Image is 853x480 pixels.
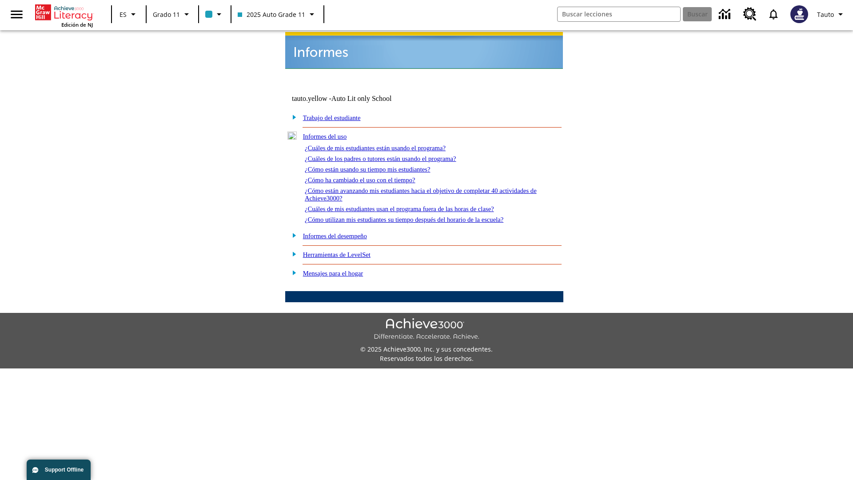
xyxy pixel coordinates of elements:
[303,133,347,140] a: Informes del uso
[4,1,30,28] button: Abrir el menú lateral
[234,6,321,22] button: Clase: 2025 Auto Grade 11, Selecciona una clase
[35,3,93,28] div: Portada
[238,10,305,19] span: 2025 Auto Grade 11
[27,460,91,480] button: Support Offline
[738,2,762,26] a: Centro de recursos, Se abrirá en una pestaña nueva.
[287,132,297,140] img: minus.gif
[202,6,228,22] button: El color de la clase es azul claro. Cambiar el color de la clase.
[305,176,415,184] a: ¿Cómo ha cambiado el uso con el tiempo?
[287,268,297,276] img: plus.gif
[292,95,455,103] td: tauto.yellow -
[285,32,563,69] img: header
[790,5,808,23] img: Avatar
[331,95,392,102] nobr: Auto Lit only School
[762,3,785,26] a: Notificaciones
[303,114,361,121] a: Trabajo del estudiante
[120,10,127,19] span: ES
[305,187,537,202] a: ¿Cómo están avanzando mis estudiantes hacia el objetivo de completar 40 actividades de Achieve3000?
[45,467,84,473] span: Support Offline
[303,232,367,240] a: Informes del desempeño
[153,10,180,19] span: Grado 11
[287,250,297,258] img: plus.gif
[374,318,479,341] img: Achieve3000 Differentiate Accelerate Achieve
[813,6,849,22] button: Perfil/Configuración
[558,7,680,21] input: Buscar campo
[303,270,363,277] a: Mensajes para el hogar
[305,144,446,152] a: ¿Cuáles de mis estudiantes están usando el programa?
[149,6,195,22] button: Grado: Grado 11, Elige un grado
[61,21,93,28] span: Edición de NJ
[303,251,371,258] a: Herramientas de LevelSet
[115,6,143,22] button: Lenguaje: ES, Selecciona un idioma
[305,155,456,162] a: ¿Cuáles de los padres o tutores están usando el programa?
[817,10,834,19] span: Tauto
[305,166,430,173] a: ¿Cómo están usando su tiempo mis estudiantes?
[305,205,494,212] a: ¿Cuáles de mis estudiantes usan el programa fuera de las horas de clase?
[287,231,297,239] img: plus.gif
[785,3,813,26] button: Escoja un nuevo avatar
[713,2,738,27] a: Centro de información
[287,113,297,121] img: plus.gif
[305,216,503,223] a: ¿Cómo utilizan mis estudiantes su tiempo después del horario de la escuela?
